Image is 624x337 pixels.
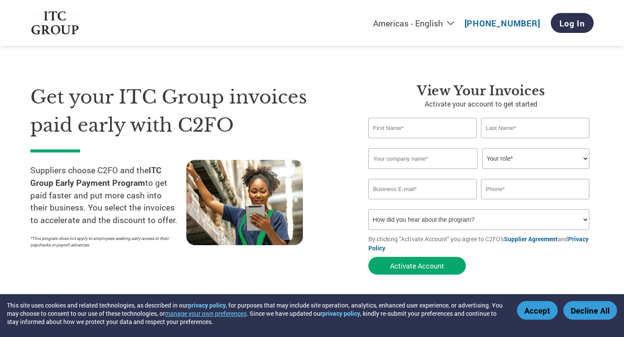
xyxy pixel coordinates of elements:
[368,83,594,99] h3: View Your Invoices
[517,301,558,320] button: Accept
[551,13,594,33] a: Log In
[7,301,504,326] div: This site uses cookies and related technologies, as described in our , for purposes that may incl...
[188,301,226,309] a: privacy policy
[368,257,466,275] button: Activate Account
[30,165,161,188] strong: ITC Group Early Payment Program
[563,301,617,320] button: Decline All
[186,160,303,245] img: supply chain worker
[368,235,588,252] a: Privacy Policy
[368,170,589,175] div: Invalid company name or company name is too long
[165,309,247,318] button: manage your own preferences
[368,148,478,169] input: Your company name*
[481,118,589,138] input: Last Name*
[368,179,477,199] input: Invalid Email format
[465,18,540,29] a: [PHONE_NUMBER]
[481,179,589,199] input: Phone*
[322,309,360,318] a: privacy policy
[368,234,594,253] p: By clicking "Activate Account" you agree to C2FO's and
[504,235,558,243] a: Supplier Agreement
[481,200,589,206] div: Inavlid Phone Number
[482,148,589,169] select: Title/Role
[30,164,186,227] p: Suppliers choose C2FO and the to get paid faster and put more cash into their business. You selec...
[30,235,178,248] p: *This program does not apply to employees seeking early access to their paychecks or payroll adva...
[368,139,477,145] div: Invalid first name or first name is too long
[481,139,589,145] div: Invalid last name or last name is too long
[368,200,477,206] div: Inavlid Email Address
[30,83,342,139] h1: Get your ITC Group invoices paid early with C2FO
[368,118,477,138] input: First Name*
[368,99,594,109] p: Activate your account to get started
[30,11,80,35] img: ITC Group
